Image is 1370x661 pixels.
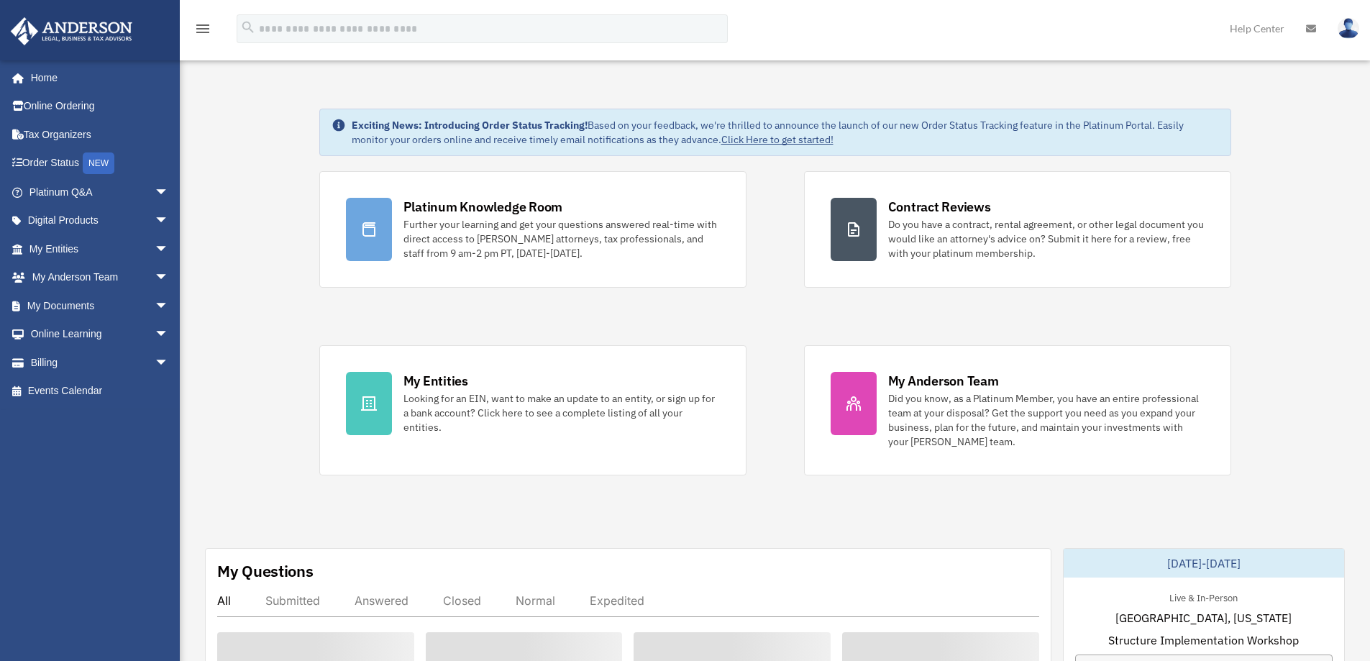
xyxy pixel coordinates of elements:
a: My Anderson Team Did you know, as a Platinum Member, you have an entire professional team at your... [804,345,1231,475]
div: My Questions [217,560,314,582]
span: arrow_drop_down [155,320,183,350]
a: My Entitiesarrow_drop_down [10,234,191,263]
span: [GEOGRAPHIC_DATA], [US_STATE] [1115,609,1292,626]
strong: Exciting News: Introducing Order Status Tracking! [352,119,588,132]
a: My Entities Looking for an EIN, want to make an update to an entity, or sign up for a bank accoun... [319,345,746,475]
a: Click Here to get started! [721,133,834,146]
div: Answered [355,593,408,608]
a: Tax Organizers [10,120,191,149]
span: arrow_drop_down [155,206,183,236]
div: Expedited [590,593,644,608]
div: My Entities [403,372,468,390]
span: arrow_drop_down [155,348,183,378]
span: Structure Implementation Workshop [1108,632,1299,649]
a: Digital Productsarrow_drop_down [10,206,191,235]
div: Based on your feedback, we're thrilled to announce the launch of our new Order Status Tracking fe... [352,118,1219,147]
div: Looking for an EIN, want to make an update to an entity, or sign up for a bank account? Click her... [403,391,720,434]
div: Contract Reviews [888,198,991,216]
div: All [217,593,231,608]
div: Further your learning and get your questions answered real-time with direct access to [PERSON_NAM... [403,217,720,260]
i: search [240,19,256,35]
a: My Anderson Teamarrow_drop_down [10,263,191,292]
div: Did you know, as a Platinum Member, you have an entire professional team at your disposal? Get th... [888,391,1205,449]
div: Closed [443,593,481,608]
div: Submitted [265,593,320,608]
i: menu [194,20,211,37]
div: Normal [516,593,555,608]
a: Order StatusNEW [10,149,191,178]
div: Platinum Knowledge Room [403,198,563,216]
a: My Documentsarrow_drop_down [10,291,191,320]
a: Online Ordering [10,92,191,121]
a: Home [10,63,183,92]
img: User Pic [1338,18,1359,39]
a: Contract Reviews Do you have a contract, rental agreement, or other legal document you would like... [804,171,1231,288]
a: Platinum Q&Aarrow_drop_down [10,178,191,206]
div: Do you have a contract, rental agreement, or other legal document you would like an attorney's ad... [888,217,1205,260]
a: Events Calendar [10,377,191,406]
span: arrow_drop_down [155,178,183,207]
a: Online Learningarrow_drop_down [10,320,191,349]
a: menu [194,25,211,37]
a: Billingarrow_drop_down [10,348,191,377]
div: My Anderson Team [888,372,999,390]
div: [DATE]-[DATE] [1064,549,1344,578]
div: Live & In-Person [1158,589,1249,604]
span: arrow_drop_down [155,263,183,293]
span: arrow_drop_down [155,291,183,321]
a: Platinum Knowledge Room Further your learning and get your questions answered real-time with dire... [319,171,746,288]
div: NEW [83,152,114,174]
span: arrow_drop_down [155,234,183,264]
img: Anderson Advisors Platinum Portal [6,17,137,45]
